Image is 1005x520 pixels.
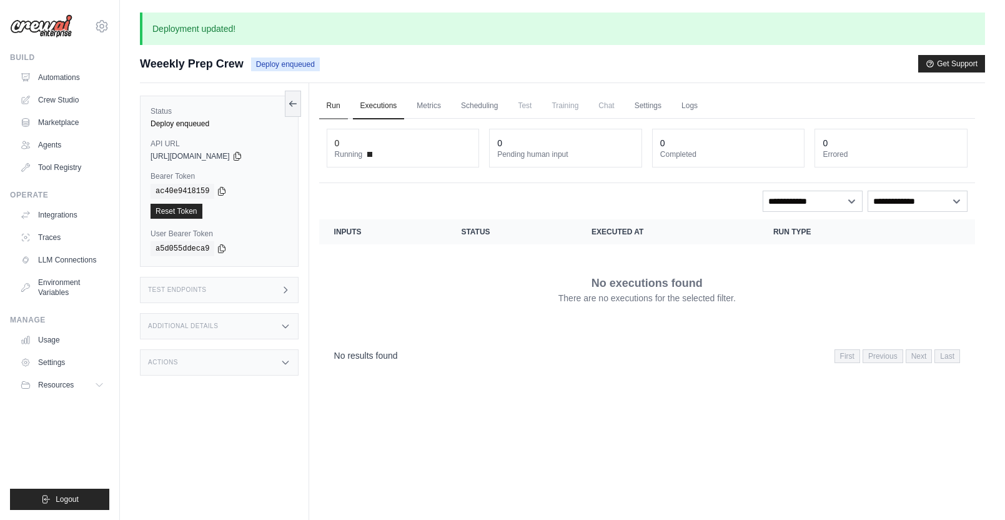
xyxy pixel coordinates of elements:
span: Weeekly Prep Crew [140,55,244,72]
span: Deploy enqueued [251,57,320,71]
th: Executed at [577,219,758,244]
span: First [834,349,860,363]
button: Get Support [918,55,985,72]
code: a5d055ddeca9 [151,241,214,256]
a: Tool Registry [15,157,109,177]
div: Build [10,52,109,62]
span: Last [934,349,960,363]
span: Training is not available until the deployment is complete [544,93,586,118]
a: Executions [353,93,405,119]
p: Deployment updated! [140,12,985,45]
p: No executions found [592,274,703,292]
p: There are no executions for the selected filter. [558,292,736,304]
p: No results found [334,349,398,362]
a: LLM Connections [15,250,109,270]
a: Automations [15,67,109,87]
span: Running [335,149,363,159]
th: Run Type [758,219,909,244]
a: Agents [15,135,109,155]
div: 0 [823,137,828,149]
a: Logs [674,93,705,119]
a: Usage [15,330,109,350]
dt: Pending human input [497,149,634,159]
label: Status [151,106,288,116]
dt: Completed [660,149,797,159]
span: Chat is not available until the deployment is complete [591,93,621,118]
a: Traces [15,227,109,247]
nav: Pagination [834,349,960,363]
div: 0 [497,137,502,149]
span: Resources [38,380,74,390]
span: Logout [56,494,79,504]
div: Operate [10,190,109,200]
label: API URL [151,139,288,149]
button: Logout [10,489,109,510]
nav: Pagination [319,339,975,371]
th: Status [446,219,577,244]
th: Inputs [319,219,447,244]
h3: Actions [148,359,178,366]
div: Manage [10,315,109,325]
a: Environment Variables [15,272,109,302]
span: Next [906,349,933,363]
dt: Errored [823,149,959,159]
div: Deploy enqueued [151,119,288,129]
section: Crew executions table [319,219,975,371]
span: Previous [863,349,903,363]
button: Resources [15,375,109,395]
a: Settings [627,93,669,119]
h3: Additional Details [148,322,218,330]
a: Scheduling [453,93,505,119]
code: ac40e9418159 [151,184,214,199]
label: User Bearer Token [151,229,288,239]
label: Bearer Token [151,171,288,181]
span: [URL][DOMAIN_NAME] [151,151,230,161]
a: Marketplace [15,112,109,132]
a: Crew Studio [15,90,109,110]
a: Settings [15,352,109,372]
div: 0 [335,137,340,149]
div: 0 [660,137,665,149]
h3: Test Endpoints [148,286,207,294]
a: Metrics [409,93,448,119]
span: Test [510,93,539,118]
a: Run [319,93,348,119]
img: Logo [10,14,72,38]
a: Reset Token [151,204,202,219]
a: Integrations [15,205,109,225]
